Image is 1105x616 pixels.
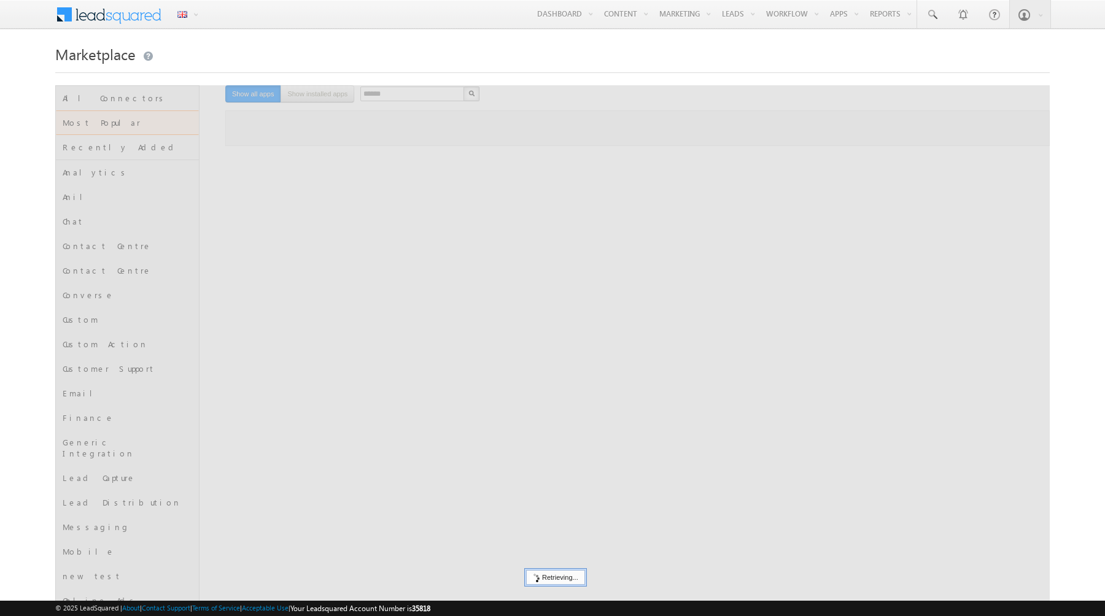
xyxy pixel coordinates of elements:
[412,604,430,613] span: 35818
[526,570,585,585] div: Retrieving...
[122,604,140,612] a: About
[142,604,190,612] a: Contact Support
[290,604,430,613] span: Your Leadsquared Account Number is
[192,604,240,612] a: Terms of Service
[242,604,289,612] a: Acceptable Use
[55,44,136,64] span: Marketplace
[55,603,430,614] span: © 2025 LeadSquared | | | | |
